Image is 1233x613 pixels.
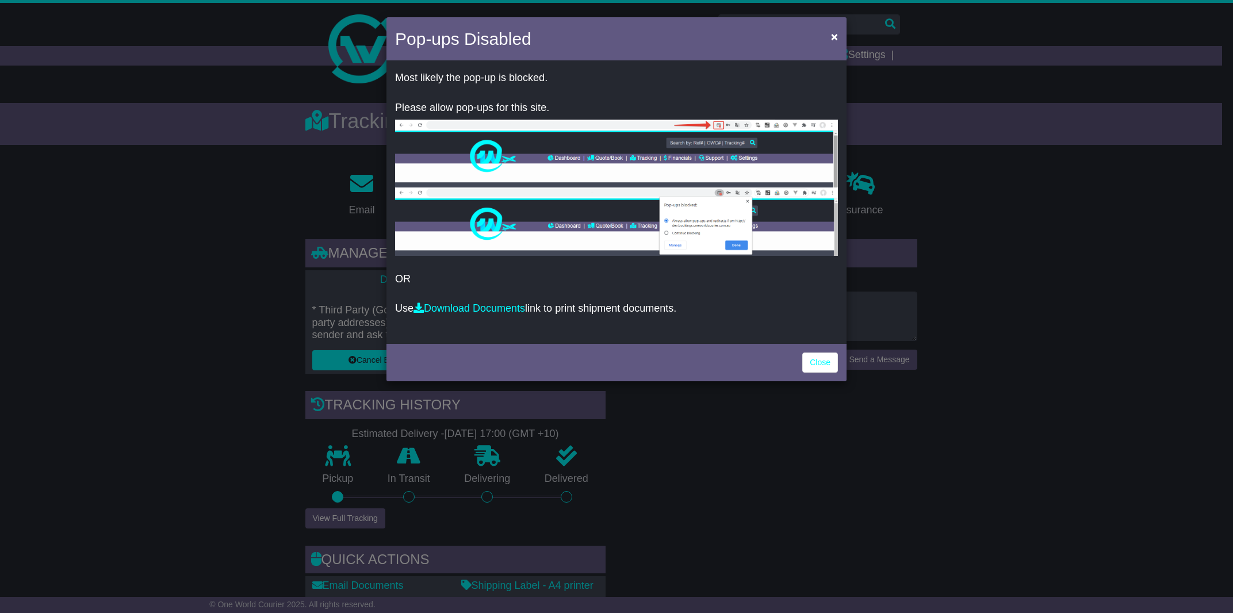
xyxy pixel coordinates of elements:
[395,102,838,114] p: Please allow pop-ups for this site.
[395,26,531,52] h4: Pop-ups Disabled
[395,302,838,315] p: Use link to print shipment documents.
[413,302,525,314] a: Download Documents
[802,353,838,373] a: Close
[395,120,838,187] img: allow-popup-1.png
[395,72,838,85] p: Most likely the pop-up is blocked.
[831,30,838,43] span: ×
[825,25,844,48] button: Close
[386,63,847,341] div: OR
[395,187,838,256] img: allow-popup-2.png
